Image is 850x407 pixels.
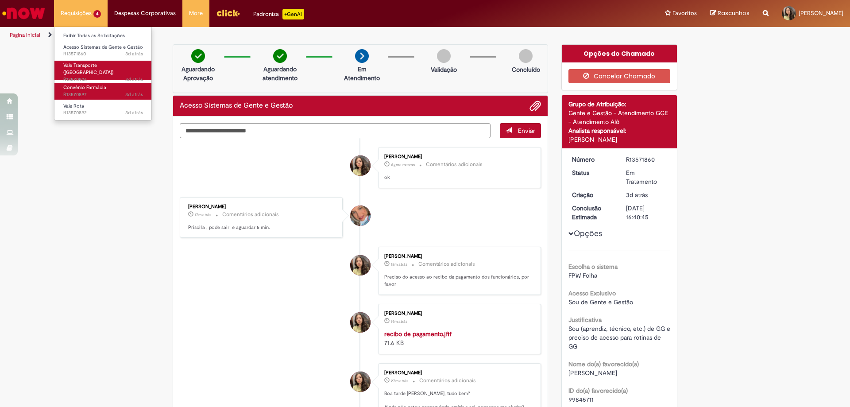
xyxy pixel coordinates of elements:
[568,395,594,403] span: 99845711
[195,212,211,217] span: 17m atrás
[391,162,415,167] time: 29/09/2025 14:03:23
[191,49,205,63] img: check-circle-green.png
[568,325,672,350] span: Sou (aprendiz, técnico, etc.) de GG e preciso de acesso para rotinas de GG
[512,65,540,74] p: Concluído
[63,91,143,98] span: R13570897
[418,260,475,268] small: Comentários adicionais
[54,61,152,80] a: Aberto R13570906 : Vale Transporte (VT)
[391,162,415,167] span: Agora mesmo
[350,155,371,176] div: Priscilla Barbosa Marques
[216,6,240,19] img: click_logo_yellow_360x200.png
[500,123,541,138] button: Enviar
[195,212,211,217] time: 29/09/2025 13:46:18
[180,123,491,138] textarea: Digite sua mensagem aqui...
[63,76,143,83] span: R13570906
[54,27,152,120] ul: Requisições
[626,155,667,164] div: R13571860
[568,100,671,109] div: Grupo de Atribuição:
[125,50,143,57] span: 3d atrás
[565,190,620,199] dt: Criação
[799,9,843,17] span: [PERSON_NAME]
[391,378,408,384] span: 27m atrás
[672,9,697,18] span: Favoritos
[384,274,532,287] p: Preciso do acesso ao recibo de pagamento dos funcionários, por favor
[125,76,143,83] time: 26/09/2025 14:44:33
[54,101,152,118] a: Aberto R13570892 : Vale Rota
[384,330,452,338] a: recibo de pagamento.jfif
[125,50,143,57] time: 26/09/2025 16:59:39
[568,369,617,377] span: [PERSON_NAME]
[568,316,602,324] b: Justificativa
[565,168,620,177] dt: Status
[391,319,407,324] time: 29/09/2025 13:44:34
[391,378,408,384] time: 29/09/2025 13:36:16
[718,9,750,17] span: Rascunhos
[259,65,301,82] p: Aguardando atendimento
[63,62,113,76] span: Vale Transporte ([GEOGRAPHIC_DATA])
[384,311,532,316] div: [PERSON_NAME]
[568,126,671,135] div: Analista responsável:
[54,43,152,59] a: Aberto R13571860 : Acesso Sistemas de Gente e Gestão
[350,205,371,226] div: Jacqueline Andrade Galani
[568,387,628,395] b: ID do(a) favorecido(a)
[93,10,101,18] span: 4
[125,76,143,83] span: 3d atrás
[431,65,457,74] p: Validação
[568,289,616,297] b: Acesso Exclusivo
[340,65,383,82] p: Em Atendimento
[125,109,143,116] time: 26/09/2025 14:41:13
[529,100,541,112] button: Adicionar anexos
[710,9,750,18] a: Rascunhos
[177,65,220,82] p: Aguardando Aprovação
[7,27,560,43] ul: Trilhas de página
[63,103,84,109] span: Vale Rota
[125,91,143,98] time: 26/09/2025 14:42:33
[419,377,476,384] small: Comentários adicionais
[518,127,535,135] span: Enviar
[626,190,667,199] div: 26/09/2025 16:59:38
[189,9,203,18] span: More
[282,9,304,19] p: +GenAi
[125,109,143,116] span: 3d atrás
[565,155,620,164] dt: Número
[626,191,648,199] time: 26/09/2025 16:59:38
[384,329,532,347] div: 71.6 KB
[350,372,371,392] div: Priscilla Barbosa Marques
[350,312,371,333] div: Priscilla Barbosa Marques
[384,154,532,159] div: [PERSON_NAME]
[437,49,451,63] img: img-circle-grey.png
[63,84,106,91] span: Convênio Farmácia
[61,9,92,18] span: Requisições
[391,319,407,324] span: 19m atrás
[384,174,532,181] p: ok
[384,254,532,259] div: [PERSON_NAME]
[384,370,532,376] div: [PERSON_NAME]
[10,31,40,39] a: Página inicial
[626,168,667,186] div: Em Tratamento
[114,9,176,18] span: Despesas Corporativas
[188,224,336,231] p: Priscilla , pode sair e aguardar 5 min.
[568,298,633,306] span: Sou de Gente e Gestão
[568,135,671,144] div: [PERSON_NAME]
[391,262,407,267] span: 18m atrás
[568,109,671,126] div: Gente e Gestão - Atendimento GGE - Atendimento Alô
[54,83,152,99] a: Aberto R13570897 : Convênio Farmácia
[568,360,639,368] b: Nome do(a) favorecido(a)
[125,91,143,98] span: 3d atrás
[626,191,648,199] span: 3d atrás
[426,161,483,168] small: Comentários adicionais
[568,69,671,83] button: Cancelar Chamado
[562,45,677,62] div: Opções do Chamado
[180,102,293,110] h2: Acesso Sistemas de Gente e Gestão Histórico de tíquete
[253,9,304,19] div: Padroniza
[63,50,143,58] span: R13571860
[273,49,287,63] img: check-circle-green.png
[391,262,407,267] time: 29/09/2025 13:45:00
[626,204,667,221] div: [DATE] 16:40:45
[63,44,143,50] span: Acesso Sistemas de Gente e Gestão
[519,49,533,63] img: img-circle-grey.png
[222,211,279,218] small: Comentários adicionais
[568,271,597,279] span: FPW Folha
[1,4,46,22] img: ServiceNow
